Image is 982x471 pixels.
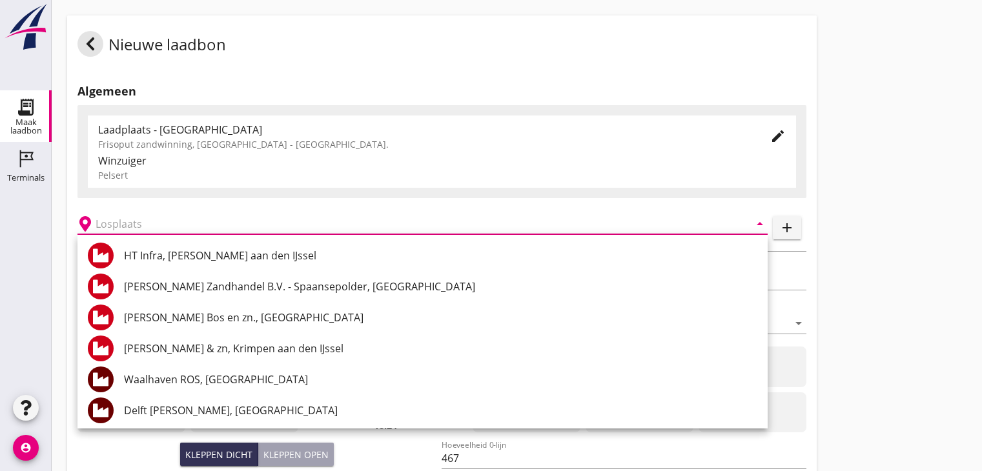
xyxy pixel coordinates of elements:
button: Kleppen dicht [180,443,258,466]
button: Kleppen open [258,443,334,466]
input: Losplaats [96,214,731,234]
strong: 18:24 [374,419,397,432]
i: add [779,220,795,235]
div: [PERSON_NAME] Bos en zn., [GEOGRAPHIC_DATA] [124,310,757,325]
div: HT Infra, [PERSON_NAME] aan den IJssel [124,248,757,263]
div: Winzuiger [98,153,786,168]
div: Frisoput zandwinning, [GEOGRAPHIC_DATA] - [GEOGRAPHIC_DATA]. [98,137,750,151]
div: Waalhaven ROS, [GEOGRAPHIC_DATA] [124,372,757,387]
div: Laadplaats - [GEOGRAPHIC_DATA] [98,122,750,137]
div: [PERSON_NAME] Zandhandel B.V. - Spaansepolder, [GEOGRAPHIC_DATA] [124,279,757,294]
i: arrow_drop_down [791,316,806,331]
div: Pelsert [98,168,786,182]
div: [PERSON_NAME] & zn, Krimpen aan den IJssel [124,341,757,356]
div: Kleppen dicht [185,448,252,461]
i: edit [770,128,786,144]
h2: Algemeen [77,83,806,100]
i: account_circle [13,435,39,461]
img: logo-small.a267ee39.svg [3,3,49,51]
input: Hoeveelheid 0-lijn [442,448,806,468]
div: Nieuwe laadbon [77,31,226,62]
div: Kleppen open [263,448,329,461]
i: arrow_drop_down [752,216,768,232]
div: Terminals [7,174,45,182]
div: Delft [PERSON_NAME], [GEOGRAPHIC_DATA] [124,403,757,418]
